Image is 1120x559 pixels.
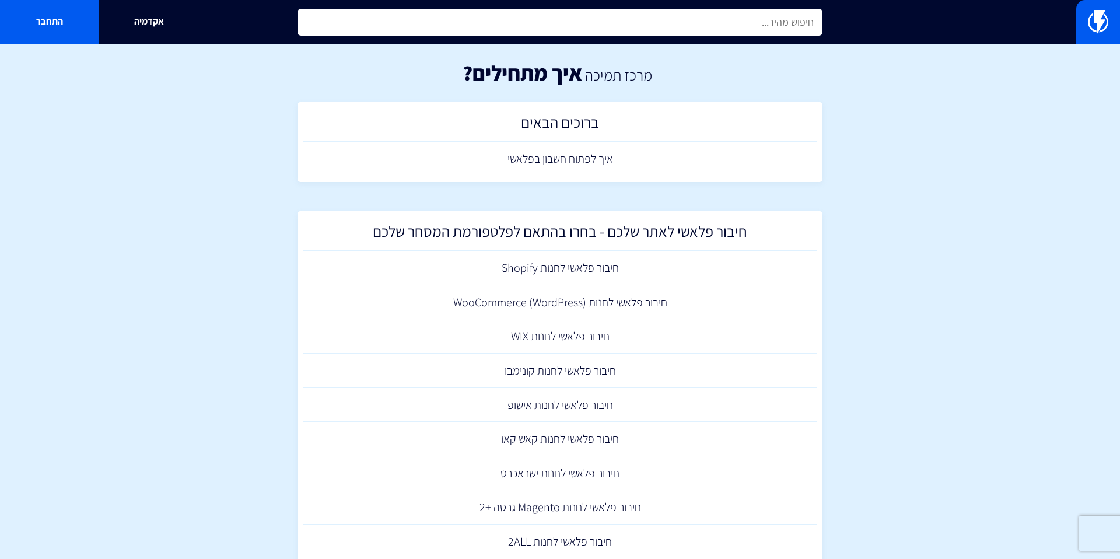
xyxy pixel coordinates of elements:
[303,217,817,251] a: חיבור פלאשי לאתר שלכם - בחרו בהתאם לפלטפורמת המסחר שלכם
[303,285,817,320] a: חיבור פלאשי לחנות (WooCommerce (WordPress
[297,9,822,36] input: חיפוש מהיר...
[303,490,817,525] a: חיבור פלאשי לחנות Magento גרסה +2
[303,319,817,354] a: חיבור פלאשי לחנות WIX
[303,354,817,388] a: חיבור פלאשי לחנות קונימבו
[585,65,652,85] a: מרכז תמיכה
[303,251,817,285] a: חיבור פלאשי לחנות Shopify
[303,525,817,559] a: חיבור פלאשי לחנות 2ALL
[463,61,582,85] h1: איך מתחילים?
[303,108,817,142] a: ברוכים הבאים
[303,142,817,176] a: איך לפתוח חשבון בפלאשי
[309,114,811,137] h2: ברוכים הבאים
[303,456,817,491] a: חיבור פלאשי לחנות ישראכרט
[303,422,817,456] a: חיבור פלאשי לחנות קאש קאו
[309,223,811,246] h2: חיבור פלאשי לאתר שלכם - בחרו בהתאם לפלטפורמת המסחר שלכם
[303,388,817,422] a: חיבור פלאשי לחנות אישופ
